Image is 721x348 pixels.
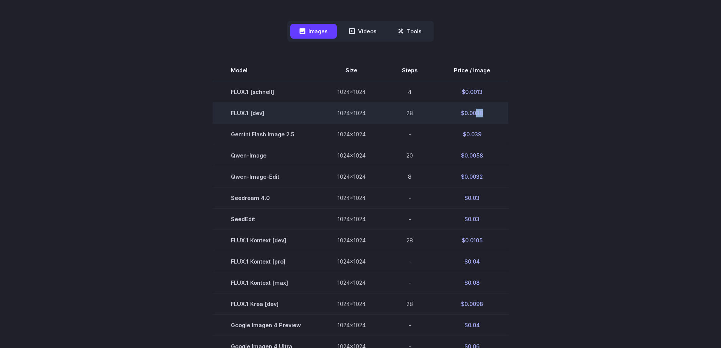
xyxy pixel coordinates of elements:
[340,24,386,39] button: Videos
[213,187,319,209] td: Seedream 4.0
[436,145,508,166] td: $0.0058
[384,187,436,209] td: -
[319,81,384,103] td: 1024x1024
[384,102,436,123] td: 28
[384,315,436,336] td: -
[389,24,431,39] button: Tools
[384,209,436,230] td: -
[319,272,384,293] td: 1024x1024
[384,166,436,187] td: 8
[384,81,436,103] td: 4
[436,60,508,81] th: Price / Image
[213,209,319,230] td: SeedEdit
[384,251,436,272] td: -
[319,209,384,230] td: 1024x1024
[384,60,436,81] th: Steps
[213,166,319,187] td: Qwen-Image-Edit
[319,123,384,145] td: 1024x1024
[436,102,508,123] td: $0.0038
[319,60,384,81] th: Size
[213,102,319,123] td: FLUX.1 [dev]
[319,293,384,315] td: 1024x1024
[290,24,337,39] button: Images
[436,293,508,315] td: $0.0098
[319,145,384,166] td: 1024x1024
[213,81,319,103] td: FLUX.1 [schnell]
[384,145,436,166] td: 20
[436,81,508,103] td: $0.0013
[213,251,319,272] td: FLUX.1 Kontext [pro]
[436,272,508,293] td: $0.08
[436,315,508,336] td: $0.04
[436,166,508,187] td: $0.0032
[436,230,508,251] td: $0.0105
[436,251,508,272] td: $0.04
[384,123,436,145] td: -
[436,187,508,209] td: $0.03
[231,130,301,139] span: Gemini Flash Image 2.5
[213,60,319,81] th: Model
[319,102,384,123] td: 1024x1024
[213,315,319,336] td: Google Imagen 4 Preview
[384,293,436,315] td: 28
[384,230,436,251] td: 28
[319,166,384,187] td: 1024x1024
[319,251,384,272] td: 1024x1024
[319,230,384,251] td: 1024x1024
[213,230,319,251] td: FLUX.1 Kontext [dev]
[213,272,319,293] td: FLUX.1 Kontext [max]
[436,123,508,145] td: $0.039
[213,293,319,315] td: FLUX.1 Krea [dev]
[319,315,384,336] td: 1024x1024
[213,145,319,166] td: Qwen-Image
[436,209,508,230] td: $0.03
[384,272,436,293] td: -
[319,187,384,209] td: 1024x1024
